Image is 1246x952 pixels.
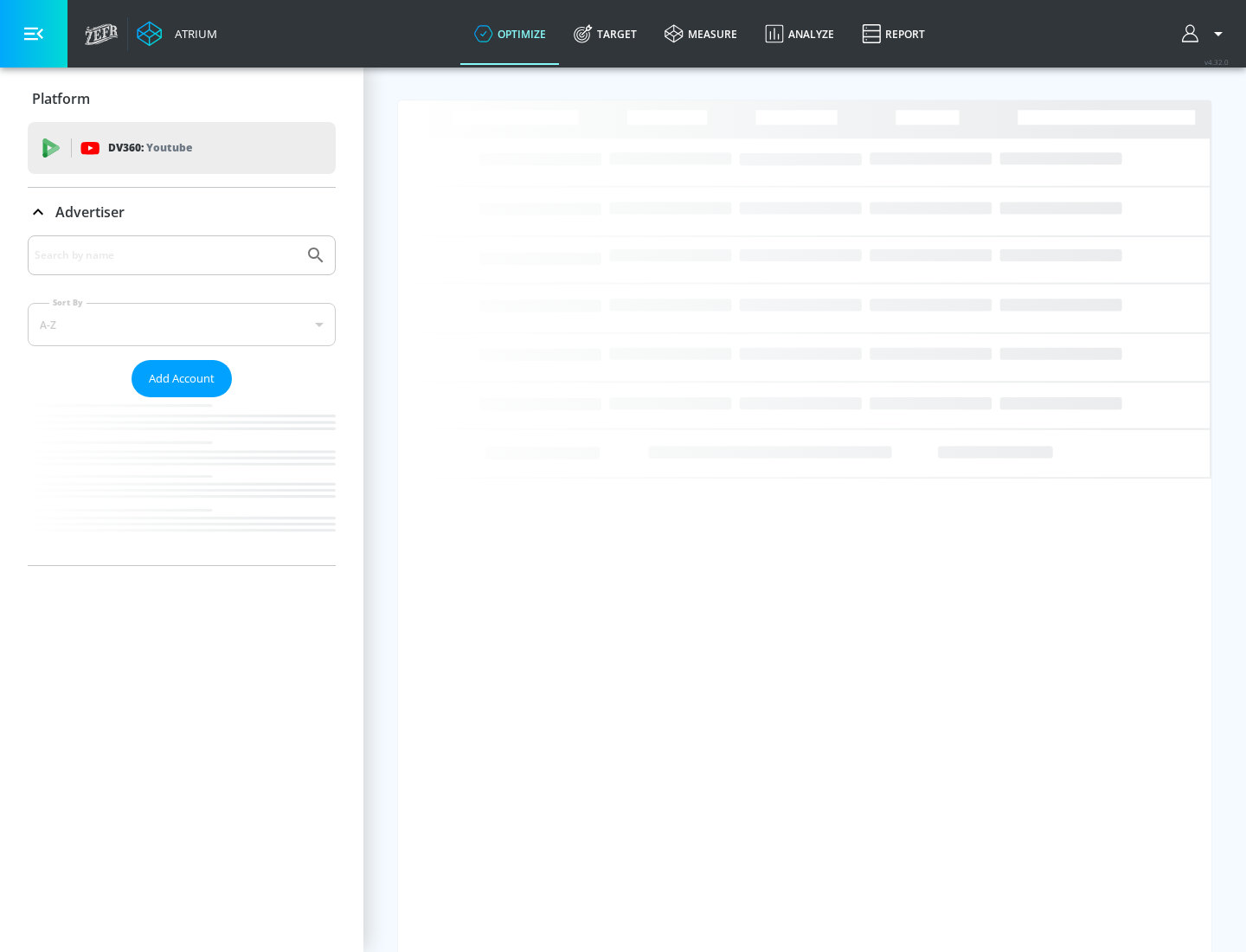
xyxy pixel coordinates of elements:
div: Advertiser [28,188,336,236]
nav: list of Advertiser [28,397,336,565]
p: Advertiser [55,203,125,222]
div: Platform [28,74,336,123]
p: DV360: [108,138,192,158]
p: Youtube [146,138,192,157]
label: Sort By [49,297,87,308]
div: Advertiser [28,235,336,565]
div: Atrium [168,26,217,42]
a: Report [848,3,939,65]
div: DV360: Youtube [28,122,336,174]
button: Add Account [132,360,232,397]
a: Analyze [751,3,848,65]
a: optimize [460,3,560,65]
input: Search by name [35,244,297,267]
span: v 4.32.0 [1204,57,1229,67]
a: Target [560,3,651,65]
div: A-Z [28,303,336,346]
span: Add Account [149,369,215,389]
p: Platform [32,89,90,108]
a: Atrium [137,21,217,47]
a: measure [651,3,751,65]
